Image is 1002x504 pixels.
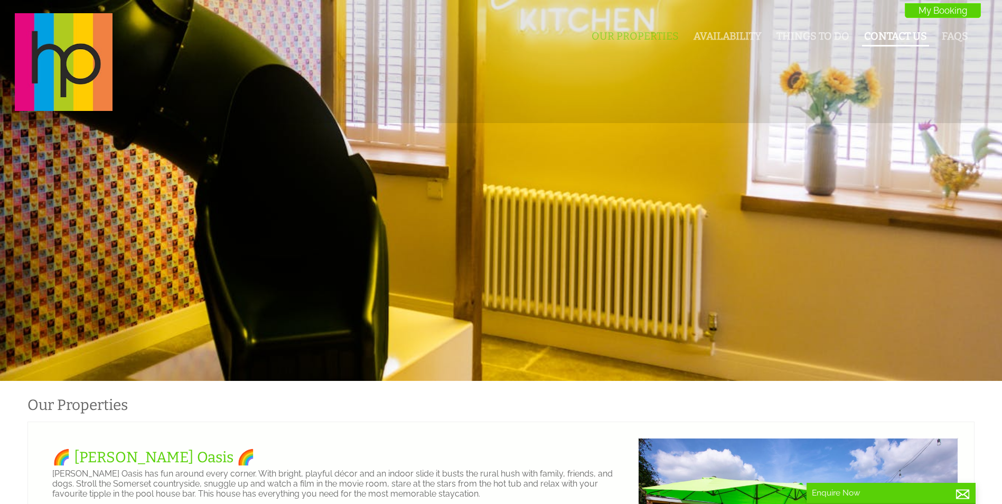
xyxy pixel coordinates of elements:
a: Contact Us [864,30,927,42]
a: Availability [694,30,762,42]
p: [PERSON_NAME] Oasis has fun around every corner. With bright, playful décor and an indoor slide i... [52,469,630,499]
a: Our Properties [592,30,679,42]
a: 🌈 [PERSON_NAME] Oasis 🌈 [52,449,255,466]
a: My Booking [905,3,981,18]
h1: Our Properties [27,396,643,414]
a: Things To Do [776,30,849,42]
a: FAQs [942,30,968,42]
img: Halula Properties [15,13,113,111]
p: Enquire Now [812,488,970,498]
